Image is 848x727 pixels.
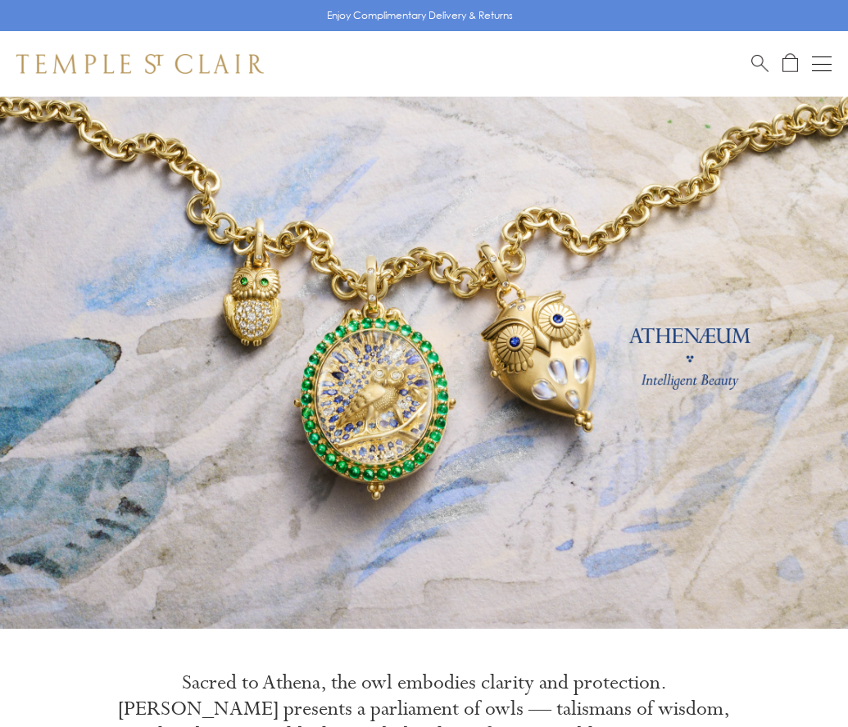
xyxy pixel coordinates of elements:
a: Open Shopping Bag [782,53,798,74]
a: Search [751,53,769,74]
img: Temple St. Clair [16,54,264,74]
p: Enjoy Complimentary Delivery & Returns [327,7,513,24]
button: Open navigation [812,54,832,74]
